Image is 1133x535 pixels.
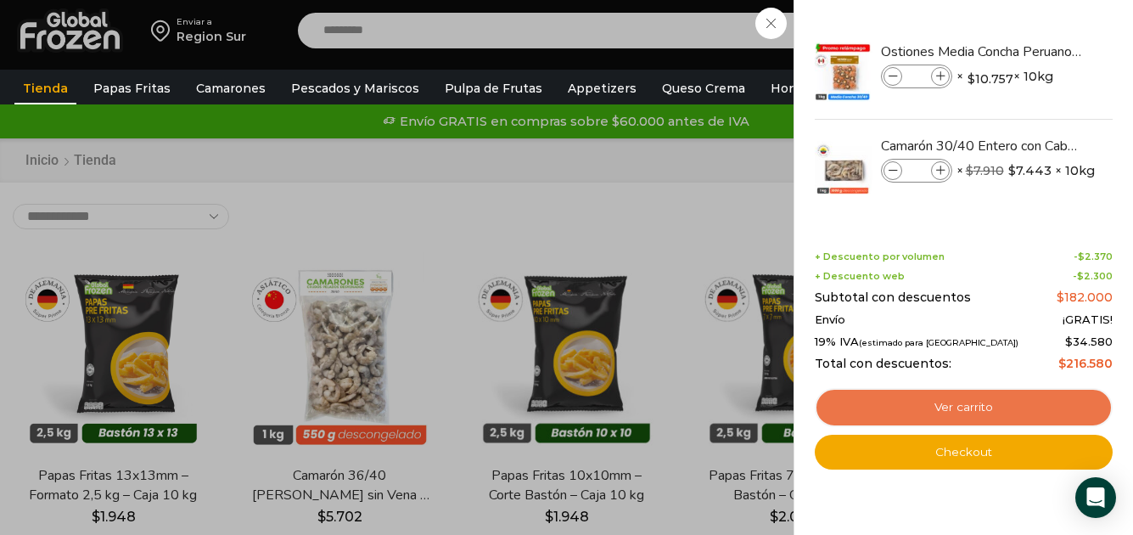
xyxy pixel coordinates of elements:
[1008,162,1016,179] span: $
[1063,313,1113,327] span: ¡GRATIS!
[956,159,1095,183] span: × × 10kg
[436,72,551,104] a: Pulpa de Frutas
[559,72,645,104] a: Appetizers
[815,251,945,262] span: + Descuento por volumen
[815,335,1018,349] span: 19% IVA
[966,163,1004,178] bdi: 7.910
[1077,270,1084,282] span: $
[1065,335,1073,348] span: $
[815,435,1113,470] a: Checkout
[1057,290,1113,305] bdi: 182.000
[881,42,1083,61] a: Ostiones Media Concha Peruano 30/40 - Caja 10 kg
[85,72,179,104] a: Papas Fritas
[1078,251,1085,262] span: $
[815,357,951,371] span: Total con descuentos:
[859,338,1018,347] small: (estimado para [GEOGRAPHIC_DATA])
[762,72,842,104] a: Hortalizas
[1058,356,1066,371] span: $
[653,72,754,104] a: Queso Crema
[968,70,975,87] span: $
[1077,270,1113,282] bdi: 2.300
[14,72,76,104] a: Tienda
[1075,477,1116,518] div: Open Intercom Messenger
[956,65,1053,88] span: × × 10kg
[904,161,929,180] input: Product quantity
[1057,290,1064,305] span: $
[1065,335,1113,348] span: 34.580
[1008,162,1052,179] bdi: 7.443
[283,72,428,104] a: Pescados y Mariscos
[966,163,973,178] span: $
[881,137,1083,155] a: Camarón 30/40 Entero con Cabeza y Cola - Super Prime - Caja 10 kg
[1073,271,1113,282] span: -
[904,67,929,86] input: Product quantity
[815,388,1113,427] a: Ver carrito
[1074,251,1113,262] span: -
[815,313,845,327] span: Envío
[815,271,905,282] span: + Descuento web
[815,290,971,305] span: Subtotal con descuentos
[1058,356,1113,371] bdi: 216.580
[188,72,274,104] a: Camarones
[1078,251,1113,262] bdi: 2.370
[968,70,1013,87] bdi: 10.757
